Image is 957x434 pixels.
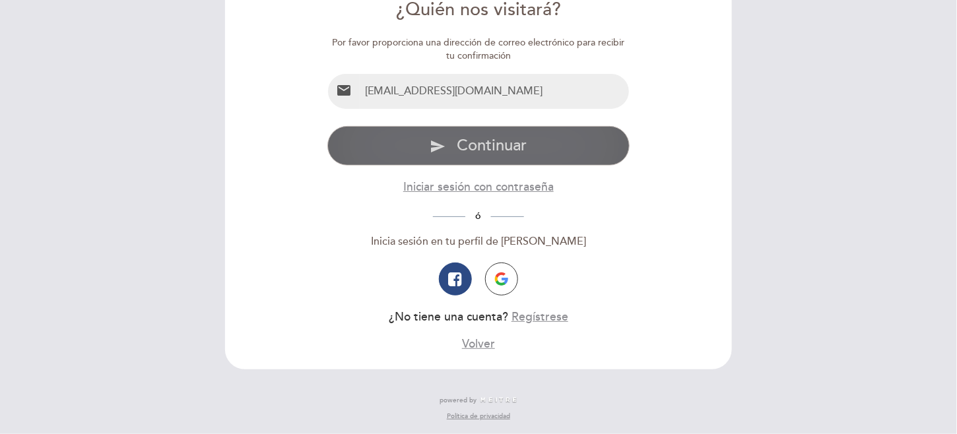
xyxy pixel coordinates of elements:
div: Por favor proporciona una dirección de correo electrónico para recibir tu confirmación [327,36,630,63]
span: ¿No tiene una cuenta? [389,310,508,324]
button: Regístrese [511,309,568,325]
img: MEITRE [480,397,517,404]
span: powered by [440,396,477,405]
div: Inicia sesión en tu perfil de [PERSON_NAME] [327,234,630,249]
input: Email [360,74,630,109]
img: icon-google.png [495,272,508,286]
button: send Continuar [327,126,630,166]
button: Iniciar sesión con contraseña [403,179,554,195]
a: Política de privacidad [447,412,510,421]
a: powered by [440,396,517,405]
button: Volver [462,336,495,352]
i: send [430,139,445,154]
i: email [336,82,352,98]
span: Continuar [457,136,527,155]
span: ó [465,210,491,222]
